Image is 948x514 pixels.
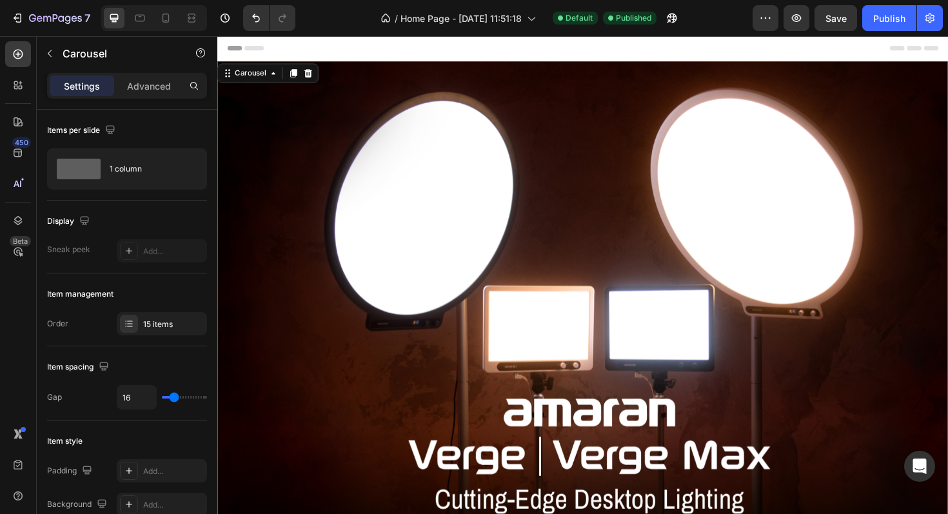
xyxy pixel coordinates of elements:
[825,13,847,24] span: Save
[873,12,905,25] div: Publish
[395,12,398,25] span: /
[64,79,100,93] p: Settings
[143,319,204,330] div: 15 items
[12,137,31,148] div: 450
[84,10,90,26] p: 7
[47,213,92,230] div: Display
[904,451,935,482] div: Open Intercom Messenger
[47,391,62,403] div: Gap
[47,462,95,480] div: Padding
[47,496,110,513] div: Background
[10,236,31,246] div: Beta
[862,5,916,31] button: Publish
[63,46,172,61] p: Carousel
[217,36,948,514] iframe: Design area
[47,359,112,376] div: Item spacing
[5,5,96,31] button: 7
[616,12,651,24] span: Published
[47,122,118,139] div: Items per slide
[47,288,114,300] div: Item management
[243,5,295,31] div: Undo/Redo
[47,435,83,447] div: Item style
[815,5,857,31] button: Save
[127,79,171,93] p: Advanced
[117,386,156,409] input: Auto
[47,244,90,255] div: Sneak peek
[47,318,68,330] div: Order
[110,154,188,184] div: 1 column
[143,499,204,511] div: Add...
[143,466,204,477] div: Add...
[566,12,593,24] span: Default
[400,12,522,25] span: Home Page - [DATE] 11:51:18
